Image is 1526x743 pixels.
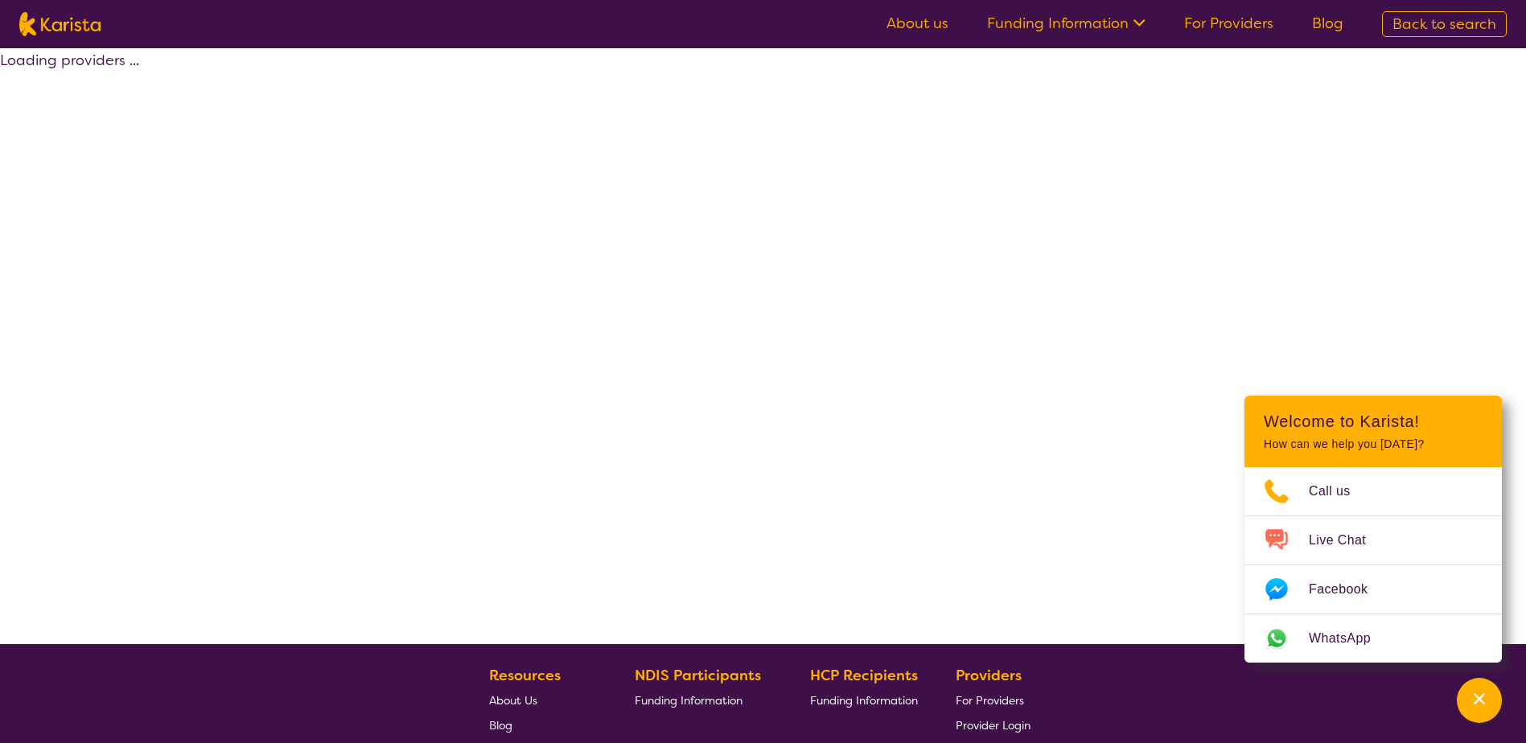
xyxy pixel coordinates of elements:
span: Blog [489,718,512,733]
span: Funding Information [635,693,742,708]
a: Funding Information [635,688,773,712]
span: About Us [489,693,537,708]
b: Providers [956,666,1022,685]
b: HCP Recipients [810,666,918,685]
span: WhatsApp [1309,626,1390,651]
h2: Welcome to Karista! [1264,412,1483,431]
span: Funding Information [810,693,918,708]
a: For Providers [956,688,1030,712]
a: Blog [1312,14,1343,33]
a: For Providers [1184,14,1273,33]
div: Channel Menu [1244,396,1502,663]
img: Karista logo [19,12,101,36]
a: Web link opens in a new tab. [1244,614,1502,663]
span: Provider Login [956,718,1030,733]
span: Live Chat [1309,528,1385,552]
ul: Choose channel [1244,467,1502,663]
a: Back to search [1382,11,1507,37]
a: Provider Login [956,712,1030,737]
a: About us [886,14,948,33]
b: NDIS Participants [635,666,761,685]
p: How can we help you [DATE]? [1264,437,1483,451]
span: Back to search [1392,14,1496,34]
a: Funding Information [987,14,1146,33]
span: Call us [1309,479,1370,503]
span: For Providers [956,693,1024,708]
span: Facebook [1309,577,1387,601]
button: Channel Menu [1457,678,1502,723]
a: About Us [489,688,597,712]
a: Blog [489,712,597,737]
a: Funding Information [810,688,918,712]
b: Resources [489,666,561,685]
